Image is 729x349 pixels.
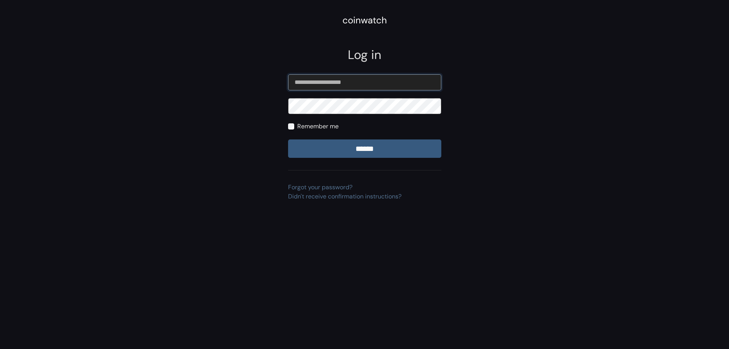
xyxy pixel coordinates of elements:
h2: Log in [288,48,441,62]
a: Forgot your password? [288,183,352,191]
div: coinwatch [342,13,387,27]
a: Didn't receive confirmation instructions? [288,192,401,200]
label: Remember me [297,122,339,131]
a: coinwatch [342,17,387,25]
